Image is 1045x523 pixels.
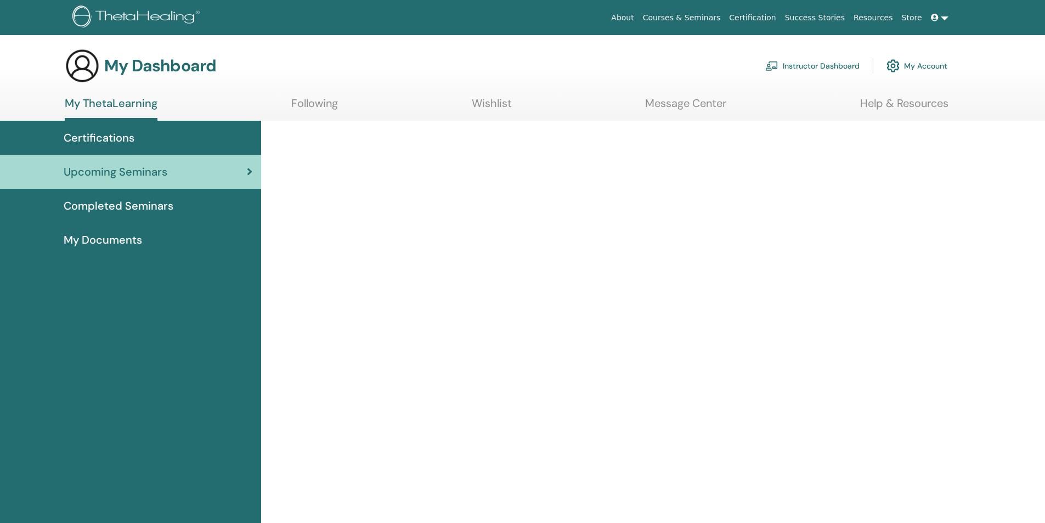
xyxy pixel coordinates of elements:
[765,61,778,71] img: chalkboard-teacher.svg
[860,97,948,118] a: Help & Resources
[849,8,897,28] a: Resources
[64,130,134,146] span: Certifications
[65,48,100,83] img: generic-user-icon.jpg
[64,198,173,214] span: Completed Seminars
[639,8,725,28] a: Courses & Seminars
[607,8,638,28] a: About
[472,97,512,118] a: Wishlist
[886,54,947,78] a: My Account
[765,54,860,78] a: Instructor Dashboard
[897,8,927,28] a: Store
[64,164,167,180] span: Upcoming Seminars
[291,97,338,118] a: Following
[104,56,216,76] h3: My Dashboard
[886,57,900,75] img: cog.svg
[65,97,157,121] a: My ThetaLearning
[64,232,142,248] span: My Documents
[725,8,780,28] a: Certification
[645,97,726,118] a: Message Center
[72,5,204,30] img: logo.png
[781,8,849,28] a: Success Stories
